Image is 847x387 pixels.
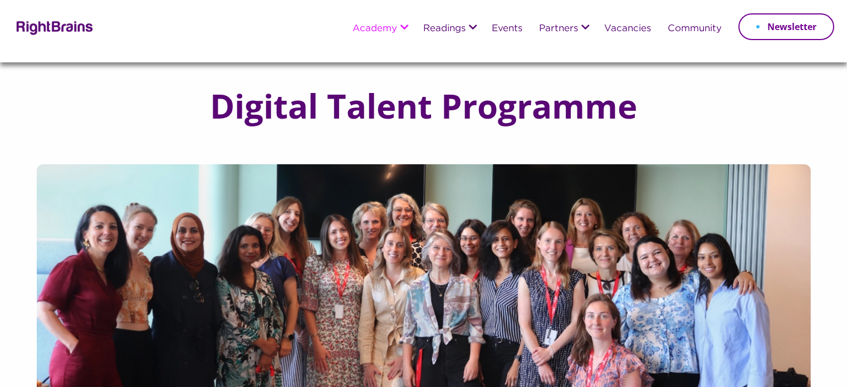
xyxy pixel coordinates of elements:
[13,19,94,35] img: Rightbrains
[188,87,659,124] h1: Digital Talent Programme
[423,24,466,34] a: Readings
[539,24,578,34] a: Partners
[668,24,722,34] a: Community
[492,24,522,34] a: Events
[604,24,651,34] a: Vacancies
[352,24,397,34] a: Academy
[738,13,834,40] a: Newsletter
